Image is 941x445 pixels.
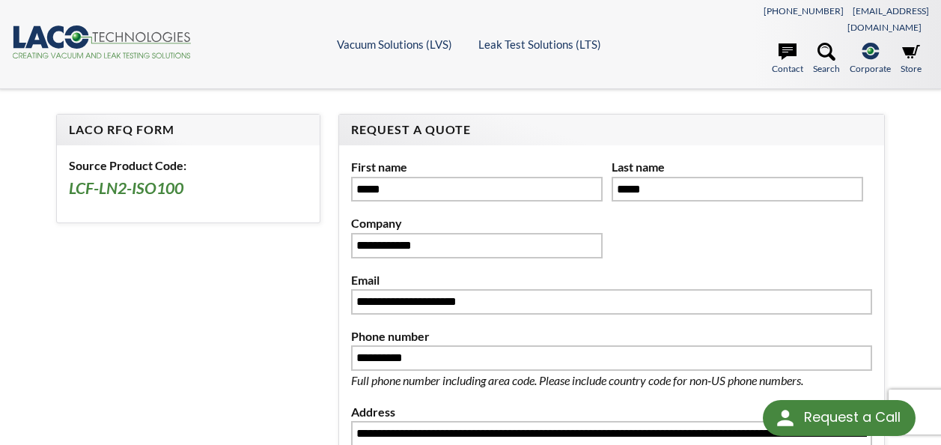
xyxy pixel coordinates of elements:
[351,327,872,346] label: Phone number
[351,157,603,177] label: First name
[813,43,840,76] a: Search
[847,5,929,33] a: [EMAIL_ADDRESS][DOMAIN_NAME]
[351,371,853,390] p: Full phone number including area code. Please include country code for non-US phone numbers.
[351,214,603,233] label: Company
[804,400,901,435] div: Request a Call
[337,37,452,51] a: Vacuum Solutions (LVS)
[850,61,891,76] span: Corporate
[351,122,872,138] h4: Request A Quote
[773,406,797,430] img: round button
[69,158,186,172] b: Source Product Code:
[612,157,863,177] label: Last name
[351,402,872,422] label: Address
[478,37,601,51] a: Leak Test Solutions (LTS)
[772,43,803,76] a: Contact
[763,400,916,436] div: Request a Call
[351,270,872,290] label: Email
[901,43,922,76] a: Store
[764,5,844,16] a: [PHONE_NUMBER]
[69,178,308,199] h3: LCF-LN2-ISO100
[69,122,308,138] h4: LACO RFQ Form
